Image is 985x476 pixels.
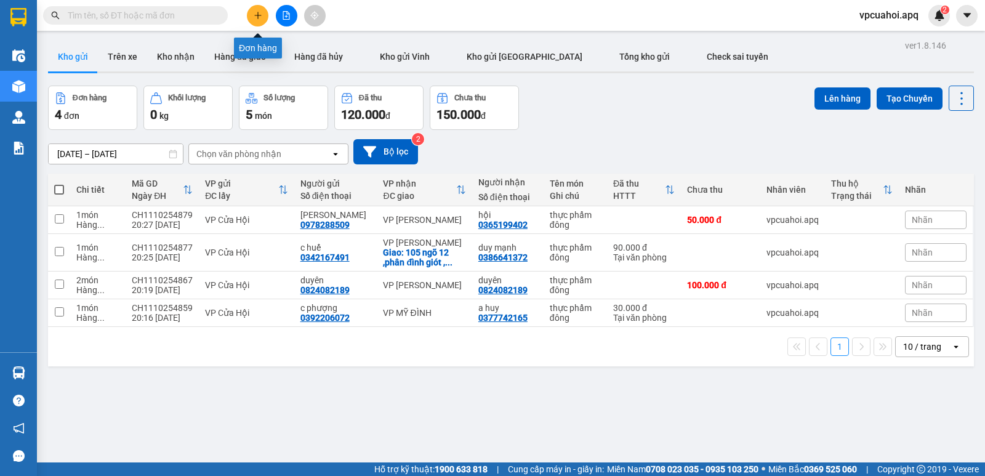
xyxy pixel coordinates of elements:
div: 0824082189 [478,285,528,295]
span: Miền Nam [607,462,758,476]
button: Đơn hàng4đơn [48,86,137,130]
button: Hàng đã giao [204,42,276,71]
div: Mã GD [132,179,183,188]
button: plus [247,5,268,26]
span: vpcuahoi.apq [850,7,928,23]
button: Số lượng5món [239,86,328,130]
div: Đơn hàng [234,38,282,58]
div: Đơn hàng [73,94,107,102]
div: 100.000 đ [687,280,754,290]
th: Toggle SortBy [607,174,681,206]
div: Đã thu [359,94,382,102]
div: Hàng thông thường [76,313,119,323]
div: Khối lượng [168,94,206,102]
div: thực phẩm đông [550,303,601,323]
div: CH1110254877 [132,243,193,252]
div: 0365199402 [478,220,528,230]
div: VP Cửa Hội [205,280,287,290]
div: thực phẩm đông [550,210,601,230]
span: 5 [246,107,252,122]
div: VP gửi [205,179,278,188]
span: 2 [943,6,947,14]
th: Toggle SortBy [126,174,199,206]
div: ver 1.8.146 [905,39,946,52]
span: plus [254,11,262,20]
button: caret-down [956,5,978,26]
span: Nhãn [912,248,933,257]
div: 0342167491 [300,252,350,262]
div: thực phẩm đông [550,275,601,295]
strong: 0708 023 035 - 0935 103 250 [646,464,758,474]
div: vpcuahoi.apq [766,248,819,257]
img: warehouse-icon [12,111,25,124]
input: Tìm tên, số ĐT hoặc mã đơn [68,9,213,22]
svg: open [331,149,340,159]
div: Giao: 105 ngõ 12 ,phân đình giót , phương liệt ,thanh xuân hà nội [383,248,465,267]
button: aim [304,5,326,26]
span: Kho gửi Vinh [380,52,430,62]
span: aim [310,11,319,20]
img: warehouse-icon [12,49,25,62]
div: 0824082189 [300,285,350,295]
div: a huy [478,303,537,313]
button: Kho nhận [147,42,204,71]
div: VP [PERSON_NAME] [383,215,465,225]
th: Toggle SortBy [377,174,472,206]
div: Chọn văn phòng nhận [196,148,281,160]
span: file-add [282,11,291,20]
div: Nhân viên [766,185,819,195]
span: Check sai tuyến [707,52,768,62]
div: VP nhận [383,179,456,188]
div: Ghi chú [550,191,601,201]
button: file-add [276,5,297,26]
div: 0978288509 [300,220,350,230]
span: Nhãn [912,308,933,318]
div: 2 món [76,275,119,285]
span: ⚪️ [762,467,765,472]
span: question-circle [13,395,25,406]
div: Chi tiết [76,185,119,195]
span: Nhãn [912,280,933,290]
span: Hỗ trợ kỹ thuật: [374,462,488,476]
div: vpcuahoi.apq [766,308,819,318]
div: c huế [300,243,371,252]
span: ... [97,252,105,262]
button: Khối lượng0kg [143,86,233,130]
img: warehouse-icon [12,366,25,379]
img: icon-new-feature [934,10,945,21]
div: CH1110254867 [132,275,193,285]
div: VP Cửa Hội [205,308,287,318]
div: Số điện thoại [300,191,371,201]
strong: 0369 525 060 [804,464,857,474]
button: Lên hàng [814,87,870,110]
div: 1 món [76,243,119,252]
span: Tổng kho gửi [619,52,670,62]
div: 1 món [76,303,119,313]
div: Số lượng [263,94,295,102]
span: Miền Bắc [768,462,857,476]
span: kg [159,111,169,121]
div: CH1110254859 [132,303,193,313]
span: đ [481,111,486,121]
div: VP Cửa Hội [205,248,287,257]
div: Chưa thu [687,185,754,195]
div: Ngày ĐH [132,191,183,201]
div: Hàng thông thường [76,252,119,262]
button: Bộ lọc [353,139,418,164]
div: 0386641372 [478,252,528,262]
div: Trạng thái [831,191,883,201]
div: Số điện thoại [478,192,537,202]
div: c phượng [300,303,371,313]
div: Hàng thông thường [76,220,119,230]
div: VP [PERSON_NAME] [383,238,465,248]
th: Toggle SortBy [199,174,294,206]
span: 120.000 [341,107,385,122]
div: Đã thu [613,179,665,188]
span: Kho gửi [GEOGRAPHIC_DATA] [467,52,582,62]
span: 150.000 [436,107,481,122]
button: Tạo Chuyến [877,87,943,110]
span: copyright [917,465,925,474]
sup: 2 [941,6,949,14]
span: notification [13,422,25,434]
div: CH1110254879 [132,210,193,220]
